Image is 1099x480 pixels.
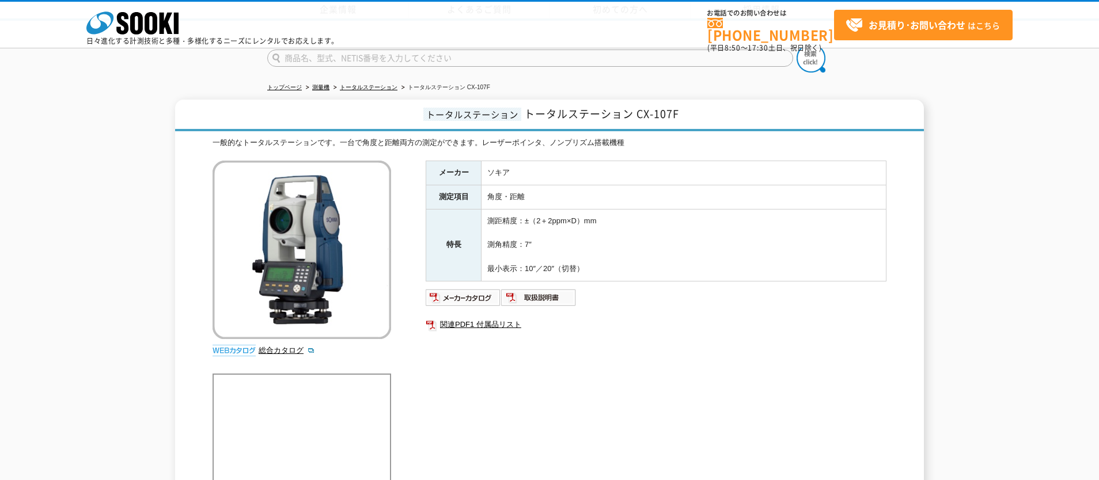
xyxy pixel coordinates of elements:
[86,37,339,44] p: 日々進化する計測技術と多種・多様化するニーズにレンタルでお応えします。
[501,288,577,307] img: 取扱説明書
[846,17,1000,34] span: はこちら
[423,108,521,121] span: トータルステーション
[267,49,793,67] input: 商品名、型式、NETIS番号を入力してください
[524,106,679,121] span: トータルステーション CX-107F
[426,185,482,209] th: 測定項目
[426,161,482,185] th: メーカー
[312,84,329,90] a: 測量機
[426,317,886,332] a: 関連PDF1 付属品リスト
[340,84,397,90] a: トータルステーション
[707,10,834,17] span: お電話でのお問い合わせは
[797,44,825,73] img: btn_search.png
[399,82,490,94] li: トータルステーション CX-107F
[482,209,886,281] td: 測距精度：±（2＋2ppm×D）mm 測角精度：7″ 最小表示：10″／20″（切替）
[748,43,768,53] span: 17:30
[482,185,886,209] td: 角度・距離
[213,161,391,339] img: トータルステーション CX-107F
[725,43,741,53] span: 8:50
[213,345,256,356] img: webカタログ
[834,10,1013,40] a: お見積り･お問い合わせはこちら
[707,43,821,53] span: (平日 ～ 土日、祝日除く)
[426,209,482,281] th: 特長
[482,161,886,185] td: ソキア
[259,346,315,355] a: 総合カタログ
[426,288,501,307] img: メーカーカタログ
[426,296,501,304] a: メーカーカタログ
[869,18,965,32] strong: お見積り･お問い合わせ
[267,84,302,90] a: トップページ
[501,296,577,304] a: 取扱説明書
[213,137,886,149] div: 一般的なトータルステーションです。一台で角度と距離両方の測定ができます。レーザーポインタ、ノンプリズム搭載機種
[707,18,834,41] a: [PHONE_NUMBER]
